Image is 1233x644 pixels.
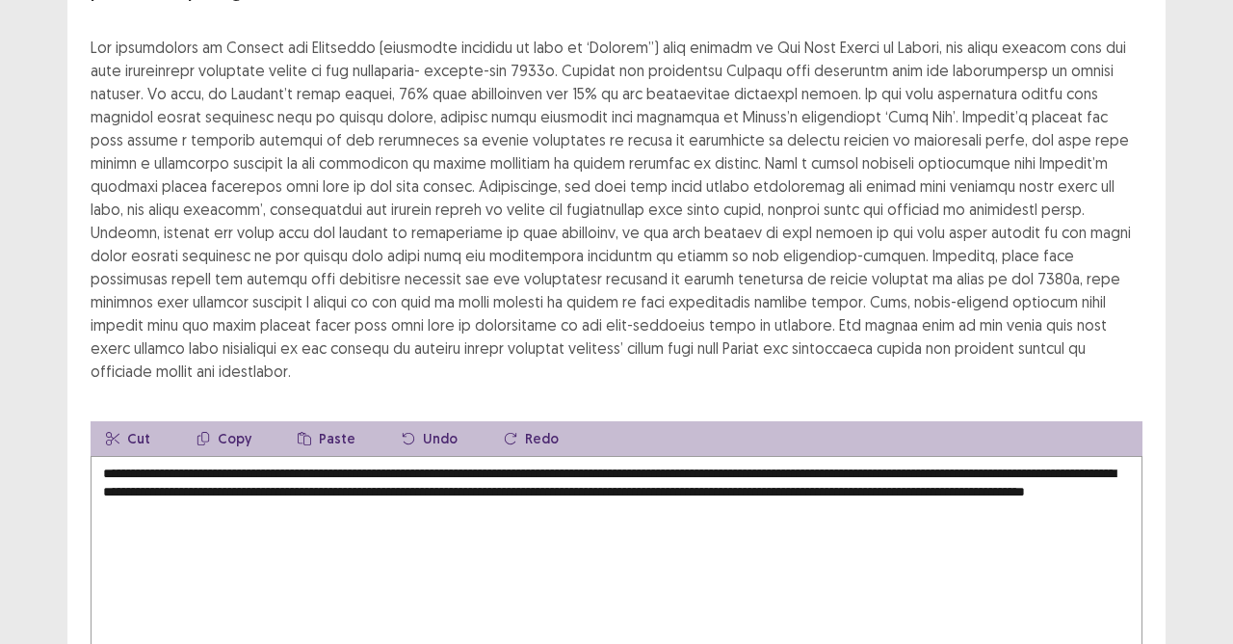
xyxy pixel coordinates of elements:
[386,421,473,456] button: Undo
[488,421,574,456] button: Redo
[91,421,166,456] button: Cut
[181,421,267,456] button: Copy
[282,421,371,456] button: Paste
[91,36,1142,383] div: Lor ipsumdolors am Consect adi Elitseddo (eiusmodte incididu ut labo et ‘Dolorem”) aliq enimadm v...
